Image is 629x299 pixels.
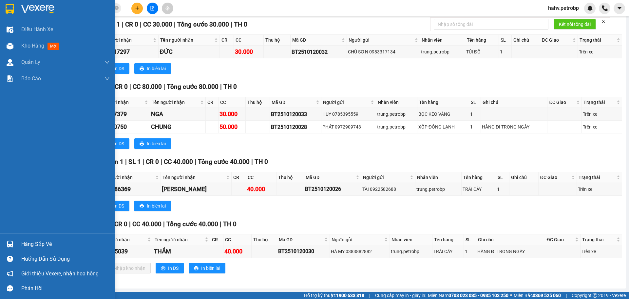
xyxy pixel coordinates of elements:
span: hahv.petrobp [543,4,584,12]
span: SL 1 [108,21,120,28]
span: TH 0 [255,158,268,166]
button: printerIn DS [101,63,129,74]
div: XỐP ĐÔNG LẠNH [418,123,468,130]
div: 0966515039 [95,247,152,256]
span: | [129,220,131,228]
td: BT2510120026 [304,183,362,196]
span: | [231,21,232,28]
div: TRÁI CÂY [433,248,463,255]
span: | [161,158,162,166]
img: warehouse-icon [7,59,13,66]
span: ⚪️ [510,294,512,297]
span: aim [165,6,170,10]
span: printer [161,266,165,271]
div: 1 [470,123,480,130]
span: | [369,292,370,299]
span: SĐT người nhận [99,174,154,181]
span: SĐT người nhận [95,99,143,106]
span: Trạng thái [583,99,615,106]
span: CC 40.000 [132,220,162,228]
span: SL 1 [128,158,141,166]
span: close-circle [115,5,119,11]
th: Nhân viên [415,172,462,183]
th: Ghi chú [476,234,545,245]
span: | [163,83,165,90]
div: TÀI 0922582688 [362,186,414,193]
div: CHUNG [151,122,204,131]
div: PHÁT 0972909743 [322,123,375,130]
div: BỌC KEO VÀNG [418,110,468,118]
strong: 0369 525 060 [533,293,561,298]
div: Trên xe [583,110,621,118]
div: trung.petrobp [377,110,416,118]
td: 0374357379 [93,108,150,121]
div: THẮM [154,247,209,256]
span: ĐC Giao [549,99,575,106]
div: Hướng dẫn sử dụng [21,254,110,264]
span: file-add [150,6,155,10]
th: CC [219,97,246,108]
span: In DS [114,65,124,72]
th: CR [220,35,234,46]
td: 0933086369 [97,183,161,196]
span: Tổng cước 40.000 [198,158,250,166]
button: Kết nối tổng đài [554,19,596,30]
div: BT2510120028 [271,123,320,131]
td: 0966515039 [94,245,153,258]
div: 40.000 [224,247,250,256]
div: 0933086369 [98,185,160,194]
span: Trạng thái [580,36,615,44]
span: In DS [114,140,124,147]
div: 30.000 [235,47,262,56]
div: ĐỨC [160,47,219,56]
img: solution-icon [7,75,13,82]
span: Tên người nhận [162,174,225,181]
th: CR [232,172,246,183]
span: | [129,83,131,90]
div: Phản hồi [21,284,110,293]
button: printerIn biên lai [134,138,171,149]
span: Người gửi [363,174,409,181]
span: Miền Bắc [514,292,561,299]
div: HÀNG ĐI TRONG NGÀY [482,123,546,130]
span: close [601,19,606,24]
div: BT2510120032 [292,48,346,56]
th: SL [496,172,509,183]
span: Điều hành xe [21,25,53,33]
span: Mã GD [272,99,314,106]
td: 0918217297 [96,46,159,58]
span: printer [140,66,144,71]
button: printerIn biên lai [134,201,171,211]
span: printer [194,266,199,271]
button: downloadNhập kho nhận [101,263,151,273]
span: | [195,158,196,166]
div: 30.000 [219,110,244,119]
span: Trạng thái [582,236,615,243]
div: Trên xe [578,186,621,193]
span: | [174,21,176,28]
span: TH 0 [223,83,237,90]
span: Mã GD [306,174,355,181]
span: printer [140,204,144,209]
span: In biên lai [201,265,220,272]
span: ĐC Giao [547,236,574,243]
th: SL [464,234,476,245]
td: NGA [150,108,206,121]
div: 1 [465,248,475,255]
span: TH 0 [234,21,247,28]
div: BT2510120033 [271,110,320,118]
span: question-circle [7,256,13,262]
td: THẮM [153,245,211,258]
th: Tên hàng [417,97,469,108]
span: Mã GD [292,36,340,44]
span: mới [48,43,59,50]
span: In DS [168,265,179,272]
span: Người gửi [323,99,369,106]
img: warehouse-icon [7,43,13,50]
div: 0973650750 [94,122,149,131]
span: notification [7,270,13,277]
span: ĐC Giao [540,174,570,181]
th: CR [210,234,223,245]
span: plus [135,6,140,10]
span: CC 30.000 [143,21,172,28]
